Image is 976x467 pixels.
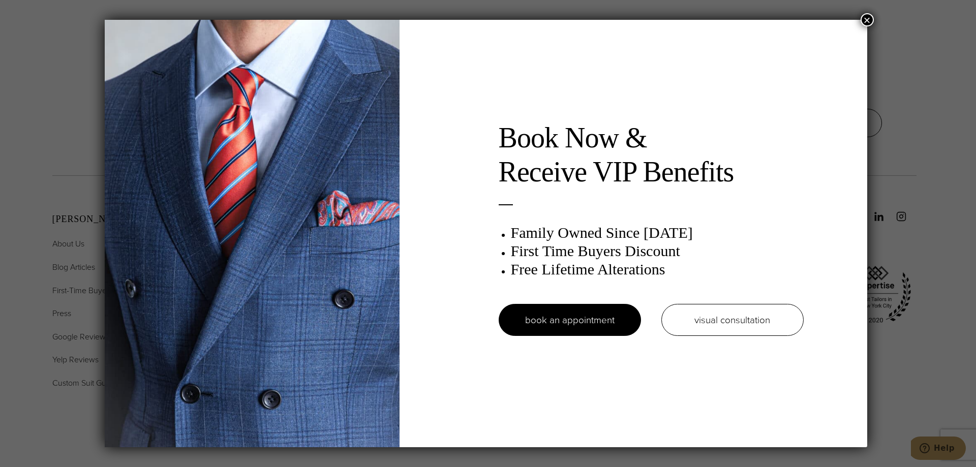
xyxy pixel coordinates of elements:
[861,13,874,26] button: Close
[661,304,804,336] a: visual consultation
[511,242,804,260] h3: First Time Buyers Discount
[499,304,641,336] a: book an appointment
[499,121,804,189] h2: Book Now & Receive VIP Benefits
[511,260,804,278] h3: Free Lifetime Alterations
[23,7,44,16] span: Help
[511,224,804,242] h3: Family Owned Since [DATE]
